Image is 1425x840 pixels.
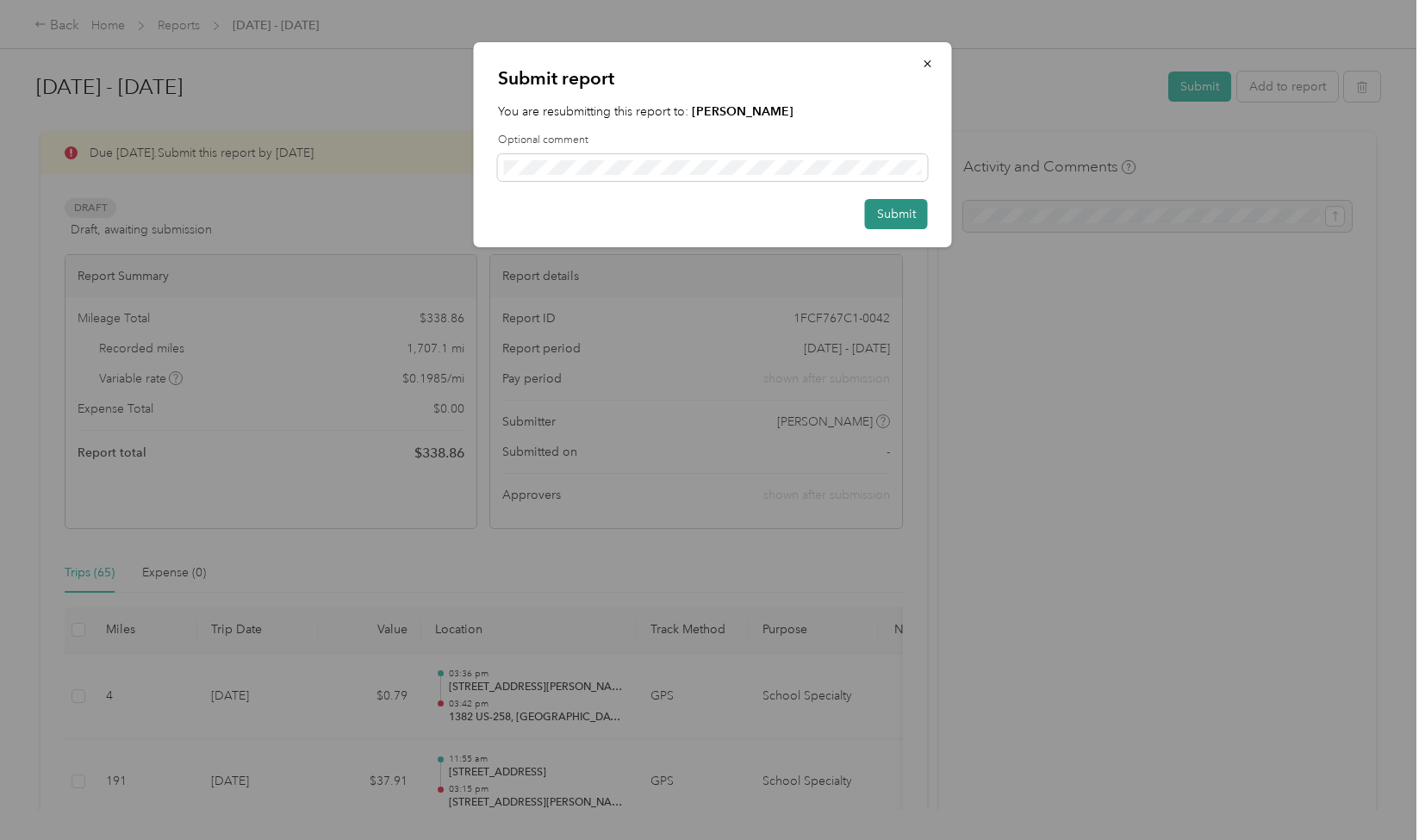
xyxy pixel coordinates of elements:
[498,66,928,90] p: Submit report
[865,199,928,229] button: Submit
[692,104,793,119] strong: [PERSON_NAME]
[1329,744,1425,840] iframe: Everlance-gr Chat Button Frame
[498,133,928,148] label: Optional comment
[498,103,928,121] p: You are resubmitting this report to:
